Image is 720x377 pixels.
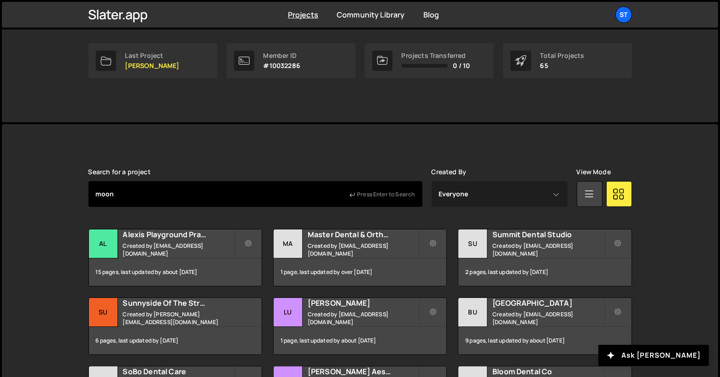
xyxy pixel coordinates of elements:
h2: [PERSON_NAME] [308,298,419,308]
label: Created By [432,168,467,176]
small: Created by [EMAIL_ADDRESS][DOMAIN_NAME] [308,310,419,326]
div: 6 pages, last updated by [DATE] [89,327,262,354]
div: 1 page, last updated by over [DATE] [274,258,446,286]
h2: Master Dental & Orthodontics [308,229,419,240]
a: Lu [PERSON_NAME] Created by [EMAIL_ADDRESS][DOMAIN_NAME] 1 page, last updated by about [DATE] [273,297,447,355]
div: Su [458,229,487,258]
h2: Sunnyside Of The Street Pediatric Dentistry [123,298,234,308]
div: Ma [274,229,303,258]
a: Last Project [PERSON_NAME] [88,43,217,78]
p: 65 [540,62,585,69]
button: Ask [PERSON_NAME] [598,345,709,366]
a: Projects [288,10,318,20]
input: Type your project... [88,181,422,207]
h2: Alexis Playground Practice [123,229,234,240]
h2: [GEOGRAPHIC_DATA] [492,298,603,308]
small: Created by [EMAIL_ADDRESS][DOMAIN_NAME] [308,242,419,257]
h2: [PERSON_NAME] Aesthetic [308,366,419,377]
div: Projects Transferred [402,52,470,59]
div: 9 pages, last updated by about [DATE] [458,327,631,354]
a: Su Sunnyside Of The Street Pediatric Dentistry Created by [PERSON_NAME][EMAIL_ADDRESS][DOMAIN_NAM... [88,297,262,355]
h2: SoBo Dental Care [123,366,234,377]
div: Total Projects [540,52,585,59]
div: 2 pages, last updated by [DATE] [458,258,631,286]
span: Press Enter to Search [357,190,415,198]
div: 1 page, last updated by about [DATE] [274,327,446,354]
div: Bu [458,298,487,327]
a: Su Summit Dental Studio Created by [EMAIL_ADDRESS][DOMAIN_NAME] 2 pages, last updated by [DATE] [458,229,632,286]
div: Member ID [263,52,300,59]
a: Ma Master Dental & Orthodontics Created by [EMAIL_ADDRESS][DOMAIN_NAME] 1 page, last updated by o... [273,229,447,286]
div: 15 pages, last updated by about [DATE] [89,258,262,286]
a: Blog [423,10,439,20]
small: Created by [EMAIL_ADDRESS][DOMAIN_NAME] [123,242,234,257]
label: Search for a project [88,168,151,176]
small: Created by [EMAIL_ADDRESS][DOMAIN_NAME] [492,310,603,326]
a: Community Library [337,10,405,20]
a: Al Alexis Playground Practice Created by [EMAIL_ADDRESS][DOMAIN_NAME] 15 pages, last updated by a... [88,229,262,286]
div: Al [89,229,118,258]
p: [PERSON_NAME] [125,62,180,69]
h2: Bloom Dental Co [492,366,603,377]
label: View Mode [577,168,611,176]
small: Created by [EMAIL_ADDRESS][DOMAIN_NAME] [492,242,603,257]
span: 0 / 10 [453,62,470,69]
a: St [615,6,632,23]
h2: Summit Dental Studio [492,229,603,240]
a: Bu [GEOGRAPHIC_DATA] Created by [EMAIL_ADDRESS][DOMAIN_NAME] 9 pages, last updated by about [DATE] [458,297,632,355]
div: Last Project [125,52,180,59]
small: Created by [PERSON_NAME][EMAIL_ADDRESS][DOMAIN_NAME] [123,310,234,326]
div: Lu [274,298,303,327]
p: #10032286 [263,62,300,69]
div: Su [89,298,118,327]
